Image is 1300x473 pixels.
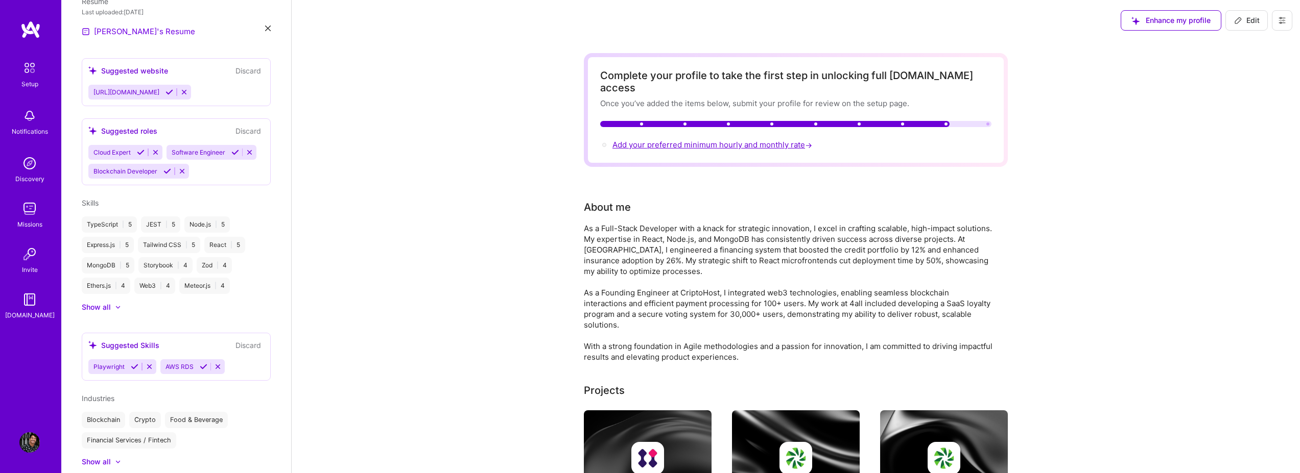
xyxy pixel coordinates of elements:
div: Suggested roles [88,126,157,136]
img: guide book [19,289,40,310]
div: React 5 [204,237,245,253]
div: Last uploaded: [DATE] [82,7,271,17]
div: Show all [82,302,111,312]
button: Discard [232,65,264,77]
img: teamwork [19,198,40,219]
span: | [166,220,168,229]
span: | [217,261,219,269]
img: logo [20,20,41,39]
div: Suggested Skills [88,340,159,351]
span: Blockchain Developer [93,167,157,175]
div: Suggested website [88,65,168,76]
img: Resume [82,28,90,36]
span: | [177,261,179,269]
div: Add projects you've worked on [584,383,625,398]
i: Accept [231,148,239,156]
button: Discard [232,125,264,137]
span: Add your preferred minimum hourly and monthly rate [612,140,814,150]
i: icon SuggestedTeams [88,341,97,350]
div: Projects [584,383,625,398]
span: Cloud Expert [93,148,131,156]
img: Invite [19,244,40,264]
div: Zod 4 [197,257,232,273]
i: Accept [200,363,207,370]
span: | [160,282,162,290]
span: Playwright [93,363,125,370]
span: Edit [1234,15,1260,26]
span: AWS RDS [166,363,194,370]
div: Setup [21,79,38,89]
a: [PERSON_NAME]'s Resume [82,26,195,38]
div: JEST 5 [141,216,180,233]
i: icon SuggestedTeams [88,127,97,135]
div: Complete your profile to take the first step in unlocking full [DOMAIN_NAME] access [600,69,991,94]
span: | [185,241,187,249]
button: Edit [1225,10,1268,31]
div: Tailwind CSS 5 [138,237,200,253]
div: MongoDB 5 [82,257,134,273]
div: Invite [22,264,38,275]
button: Discard [232,339,264,351]
i: Accept [166,88,173,96]
i: Reject [214,363,222,370]
i: Accept [131,363,138,370]
div: Web3 4 [134,278,175,294]
div: Once you’ve added the items below, submit your profile for review on the setup page. [600,98,991,109]
div: [DOMAIN_NAME] [5,310,55,320]
span: Software Engineer [172,148,225,156]
img: setup [19,57,40,79]
span: [URL][DOMAIN_NAME] [93,88,159,96]
div: null [1225,10,1268,31]
span: | [115,282,117,290]
div: Food & Beverage [165,412,228,428]
i: icon SuggestedTeams [88,66,97,75]
div: Meteor.js 4 [179,278,230,294]
i: icon Close [265,26,271,31]
div: Storybook 4 [138,257,193,273]
div: TypeScript 5 [82,216,137,233]
div: As a Full-Stack Developer with a knack for strategic innovation, I excel in crafting scalable, hi... [584,223,992,362]
a: User Avatar [17,432,42,453]
div: Ethers.js 4 [82,278,130,294]
i: Reject [178,167,186,175]
div: Node.js 5 [184,216,230,233]
i: Accept [163,167,171,175]
i: Reject [180,88,188,96]
div: Discovery [15,173,44,184]
span: | [120,261,122,269]
div: Crypto [129,412,161,428]
span: | [215,220,217,229]
div: Financial Services / Fintech [82,432,176,449]
span: → [805,140,812,151]
div: Express.js 5 [82,237,134,253]
span: | [122,220,124,229]
div: Tell us a little about yourself [584,200,631,215]
img: bell [19,106,40,126]
img: User Avatar [19,432,40,453]
span: | [215,282,217,290]
i: Accept [137,148,145,156]
div: Blockchain [82,412,125,428]
span: Industries [82,394,114,403]
div: Notifications [12,126,48,137]
img: discovery [19,153,40,173]
span: Skills [82,198,99,207]
div: Show all [82,457,111,467]
div: About me [584,200,631,215]
div: Missions [17,219,42,230]
i: Reject [146,363,153,370]
span: | [230,241,232,249]
i: Reject [246,148,253,156]
i: Reject [152,148,159,156]
span: | [119,241,121,249]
